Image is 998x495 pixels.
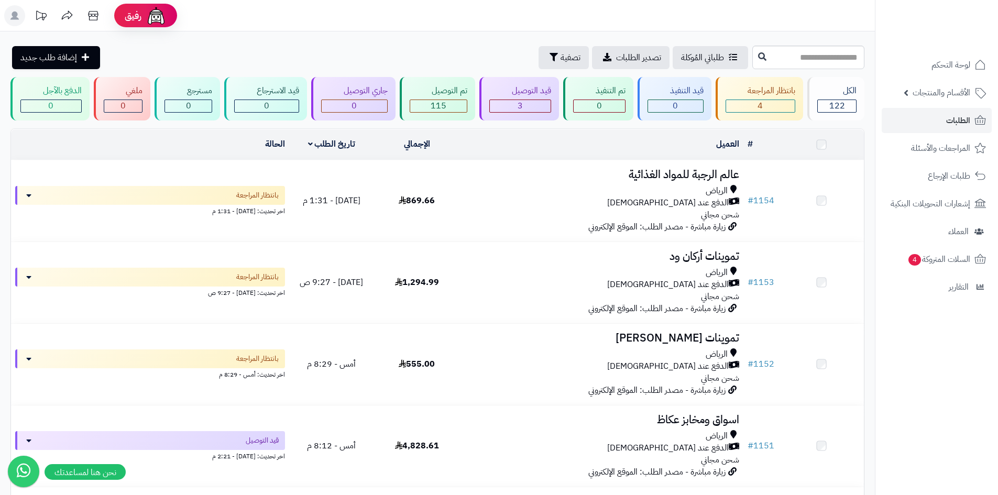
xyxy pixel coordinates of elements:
a: تم التنفيذ 0 [561,77,635,120]
div: 0 [235,100,299,112]
div: الدفع بالآجل [20,85,82,97]
span: السلات المتروكة [907,252,970,267]
span: # [748,439,753,452]
a: الحالة [265,138,285,150]
a: قيد التوصيل 3 [477,77,561,120]
span: شحن مجاني [701,372,739,384]
span: شحن مجاني [701,454,739,466]
button: تصفية [539,46,589,69]
span: العملاء [948,224,969,239]
div: جاري التوصيل [321,85,388,97]
span: الطلبات [946,113,970,128]
div: اخر تحديث: أمس - 8:29 م [15,368,285,379]
span: 869.66 [399,194,435,207]
span: زيارة مباشرة - مصدر الطلب: الموقع الإلكتروني [588,302,726,315]
span: زيارة مباشرة - مصدر الطلب: الموقع الإلكتروني [588,221,726,233]
a: الكل122 [805,77,867,120]
div: 0 [21,100,81,112]
span: 3 [518,100,523,112]
span: [DATE] - 1:31 م [303,194,360,207]
a: تاريخ الطلب [308,138,356,150]
span: إشعارات التحويلات البنكية [891,196,970,211]
div: مسترجع [164,85,212,97]
div: اخر تحديث: [DATE] - 1:31 م [15,205,285,216]
a: السلات المتروكة4 [882,247,992,272]
span: زيارة مباشرة - مصدر الطلب: الموقع الإلكتروني [588,466,726,478]
div: ملغي [104,85,143,97]
span: قيد التوصيل [246,435,279,446]
span: شحن مجاني [701,208,739,221]
span: # [748,276,753,289]
span: بانتظار المراجعة [236,354,279,364]
span: 0 [120,100,126,112]
div: 3 [490,100,551,112]
span: 0 [186,100,191,112]
div: بانتظار المراجعة [726,85,796,97]
span: أمس - 8:12 م [307,439,356,452]
a: لوحة التحكم [882,52,992,78]
span: 4 [758,100,763,112]
span: لوحة التحكم [931,58,970,72]
span: # [748,194,753,207]
span: بانتظار المراجعة [236,272,279,282]
span: شحن مجاني [701,290,739,303]
a: الدفع بالآجل 0 [8,77,92,120]
img: ai-face.png [146,5,167,26]
a: العملاء [882,219,992,244]
span: التقارير [949,280,969,294]
a: قيد الاسترجاع 0 [222,77,309,120]
span: 0 [264,100,269,112]
div: 4 [726,100,795,112]
a: تم التوصيل 115 [398,77,478,120]
a: تحديثات المنصة [28,5,54,29]
span: # [748,358,753,370]
a: تصدير الطلبات [592,46,670,69]
div: 0 [165,100,212,112]
div: تم التنفيذ [573,85,626,97]
span: [DATE] - 9:27 ص [300,276,363,289]
div: قيد التوصيل [489,85,551,97]
div: 115 [410,100,467,112]
span: تصدير الطلبات [616,51,661,64]
a: التقارير [882,274,992,300]
a: #1154 [748,194,774,207]
a: إضافة طلب جديد [12,46,100,69]
span: 4 [908,254,921,266]
a: #1152 [748,358,774,370]
a: طلبات الإرجاع [882,163,992,189]
span: الرياض [706,348,728,360]
span: الدفع عند [DEMOGRAPHIC_DATA] [607,360,729,372]
a: # [748,138,753,150]
h3: اسواق ومخابز عكاظ [464,414,739,426]
a: الطلبات [882,108,992,133]
a: إشعارات التحويلات البنكية [882,191,992,216]
span: 0 [352,100,357,112]
span: 0 [673,100,678,112]
div: 0 [574,100,625,112]
a: بانتظار المراجعة 4 [714,77,806,120]
div: اخر تحديث: [DATE] - 2:21 م [15,450,285,461]
h3: تموينات [PERSON_NAME] [464,332,739,344]
h3: تموينات أركان ود [464,250,739,262]
div: 0 [322,100,387,112]
a: قيد التنفيذ 0 [635,77,714,120]
img: logo-2.png [927,29,988,51]
span: 4,828.61 [395,439,439,452]
a: العميل [716,138,739,150]
span: الدفع عند [DEMOGRAPHIC_DATA] [607,197,729,209]
h3: عالم الرجبة للمواد الغذائية [464,169,739,181]
div: 0 [648,100,703,112]
span: طلباتي المُوكلة [681,51,724,64]
span: تصفية [561,51,580,64]
a: مسترجع 0 [152,77,222,120]
span: 0 [48,100,53,112]
a: ملغي 0 [92,77,153,120]
a: جاري التوصيل 0 [309,77,398,120]
span: المراجعات والأسئلة [911,141,970,156]
div: الكل [817,85,857,97]
span: أمس - 8:29 م [307,358,356,370]
span: 555.00 [399,358,435,370]
span: زيارة مباشرة - مصدر الطلب: الموقع الإلكتروني [588,384,726,397]
span: 122 [829,100,845,112]
a: طلباتي المُوكلة [673,46,748,69]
